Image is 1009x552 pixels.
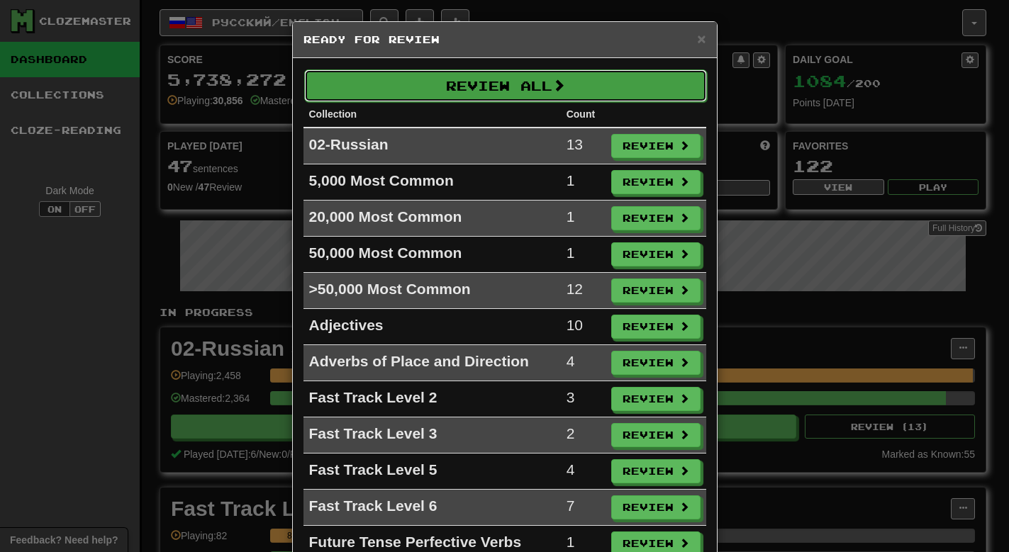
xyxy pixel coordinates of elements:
h5: Ready for Review [303,33,706,47]
td: 50,000 Most Common [303,237,561,273]
td: 2 [561,417,606,454]
button: Review [611,170,701,194]
button: Review [611,134,701,158]
td: Adverbs of Place and Direction [303,345,561,381]
button: Review [611,459,701,483]
button: Review [611,278,701,303]
td: 1 [561,164,606,201]
button: Review All [304,69,707,102]
th: Collection [303,101,561,128]
td: >50,000 Most Common [303,273,561,309]
td: 3 [561,381,606,417]
td: 02-Russian [303,128,561,164]
button: Close [697,31,706,46]
td: 13 [561,128,606,164]
td: 7 [561,490,606,526]
button: Review [611,495,701,519]
td: 5,000 Most Common [303,164,561,201]
td: 1 [561,237,606,273]
td: Fast Track Level 6 [303,490,561,526]
td: 4 [561,345,606,381]
button: Review [611,351,701,375]
button: Review [611,242,701,266]
button: Review [611,315,701,339]
button: Review [611,387,701,411]
td: Fast Track Level 3 [303,417,561,454]
span: × [697,30,706,47]
td: Adjectives [303,309,561,345]
td: Fast Track Level 5 [303,454,561,490]
td: 12 [561,273,606,309]
td: Fast Track Level 2 [303,381,561,417]
button: Review [611,206,701,230]
td: 10 [561,309,606,345]
td: 4 [561,454,606,490]
button: Review [611,423,701,447]
td: 20,000 Most Common [303,201,561,237]
th: Count [561,101,606,128]
td: 1 [561,201,606,237]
